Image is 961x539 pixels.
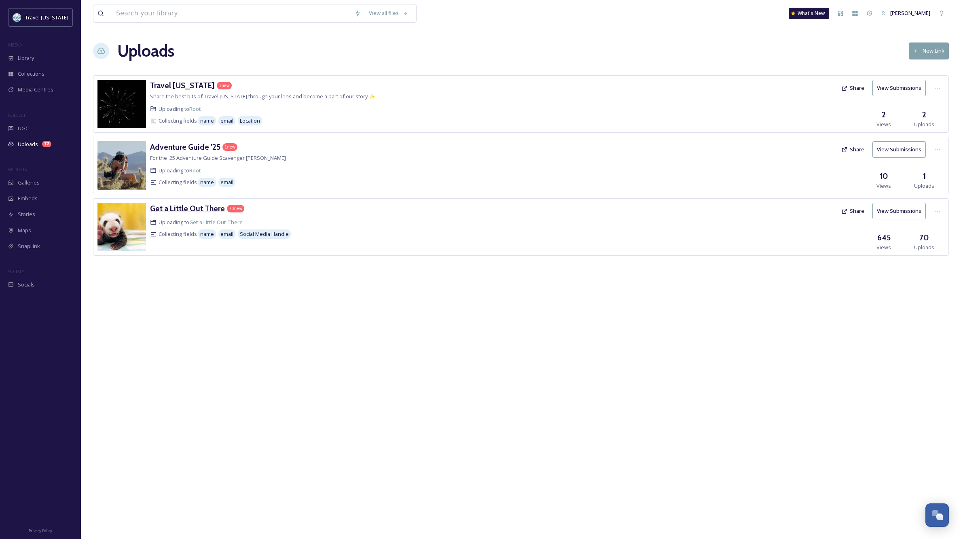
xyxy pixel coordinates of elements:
[789,8,829,19] a: What's New
[150,80,215,91] a: Travel [US_STATE]
[18,86,53,93] span: Media Centres
[837,80,868,96] button: Share
[18,54,34,62] span: Library
[220,178,233,186] span: email
[925,503,949,527] button: Open Chat
[18,242,40,250] span: SnapLink
[222,143,237,151] div: 1 new
[13,13,21,21] img: download.jpeg
[189,105,201,112] a: Root
[365,5,412,21] a: View all files
[189,167,201,174] a: Root
[18,70,44,78] span: Collections
[25,14,68,21] span: Travel [US_STATE]
[18,125,29,132] span: UGC
[159,117,197,125] span: Collecting fields
[29,528,52,533] span: Privacy Policy
[922,109,926,121] h3: 2
[227,205,244,212] div: 70 new
[159,105,201,113] span: Uploading to
[150,204,225,213] h3: Get a Little Out There
[872,203,930,219] a: View Submissions
[876,121,891,128] span: Views
[872,80,930,96] a: View Submissions
[914,244,934,251] span: Uploads
[914,121,934,128] span: Uploads
[8,112,25,118] span: COLLECT
[159,219,243,226] span: Uploading to
[18,195,38,202] span: Embeds
[217,82,232,89] div: 1 new
[97,203,146,251] img: afe3213b-f09d-4049-8ee6-ba2f0d82152d.jpg
[18,281,35,289] span: Socials
[18,140,38,148] span: Uploads
[876,182,891,190] span: Views
[150,141,220,153] a: Adventure Guide '25
[882,109,886,121] h3: 2
[200,117,214,125] span: name
[876,244,891,251] span: Views
[150,142,220,152] h3: Adventure Guide '25
[159,167,201,174] span: Uploading to
[189,219,243,226] a: Get a Little Out There
[872,141,926,158] button: View Submissions
[8,268,24,274] span: SOCIALS
[200,230,214,238] span: name
[159,178,197,186] span: Collecting fields
[240,230,289,238] span: Social Media Handle
[42,141,51,147] div: 72
[200,178,214,186] span: name
[220,230,233,238] span: email
[150,203,225,214] a: Get a Little Out There
[150,154,286,161] span: For the '25 Adventure Guide Scavenger [PERSON_NAME]
[880,170,888,182] h3: 10
[18,210,35,218] span: Stories
[837,203,868,219] button: Share
[112,4,350,22] input: Search your library
[914,182,934,190] span: Uploads
[220,117,233,125] span: email
[18,179,40,187] span: Galleries
[872,141,930,158] a: View Submissions
[923,170,926,182] h3: 1
[919,232,929,244] h3: 70
[97,80,146,128] img: 1be2ef1c-651e-486d-9855-80de971c721b.jpg
[240,117,260,125] span: Location
[8,166,27,172] span: WIDGETS
[29,525,52,535] a: Privacy Policy
[909,42,949,59] button: New Link
[97,141,146,190] img: 1b299610-b647-473d-aeb9-aa8866226911.jpg
[150,93,375,100] span: Share the best bits of Travel [US_STATE] through your lens and become a part of our story ✨
[8,42,22,48] span: MEDIA
[18,227,31,234] span: Maps
[150,81,215,90] h3: Travel [US_STATE]
[890,9,930,17] span: [PERSON_NAME]
[159,230,197,238] span: Collecting fields
[837,142,868,157] button: Share
[877,232,891,244] h3: 645
[117,39,174,63] a: Uploads
[872,80,926,96] button: View Submissions
[872,203,926,219] button: View Submissions
[877,5,934,21] a: [PERSON_NAME]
